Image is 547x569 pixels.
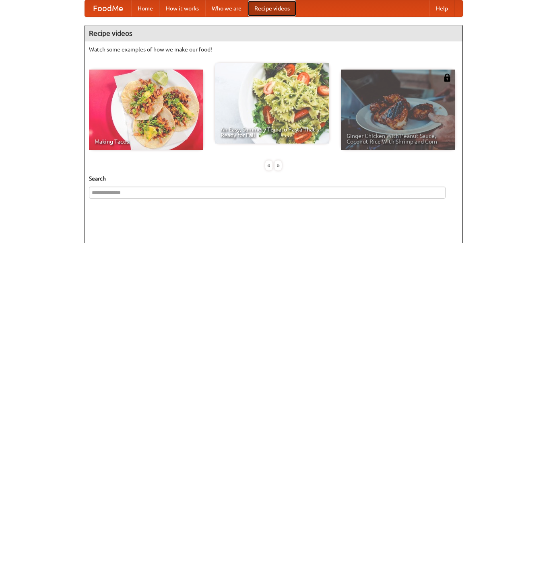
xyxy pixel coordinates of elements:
h5: Search [89,175,458,183]
a: Who we are [205,0,248,16]
a: Making Tacos [89,70,203,150]
h4: Recipe videos [85,25,462,41]
div: » [275,160,282,170]
span: Making Tacos [95,139,198,144]
a: FoodMe [85,0,131,16]
div: « [265,160,272,170]
img: 483408.png [443,74,451,82]
span: An Easy, Summery Tomato Pasta That's Ready for Fall [221,127,324,138]
p: Watch some examples of how we make our food! [89,45,458,53]
a: Help [429,0,454,16]
a: Home [131,0,159,16]
a: An Easy, Summery Tomato Pasta That's Ready for Fall [215,63,329,144]
a: How it works [159,0,205,16]
a: Recipe videos [248,0,296,16]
